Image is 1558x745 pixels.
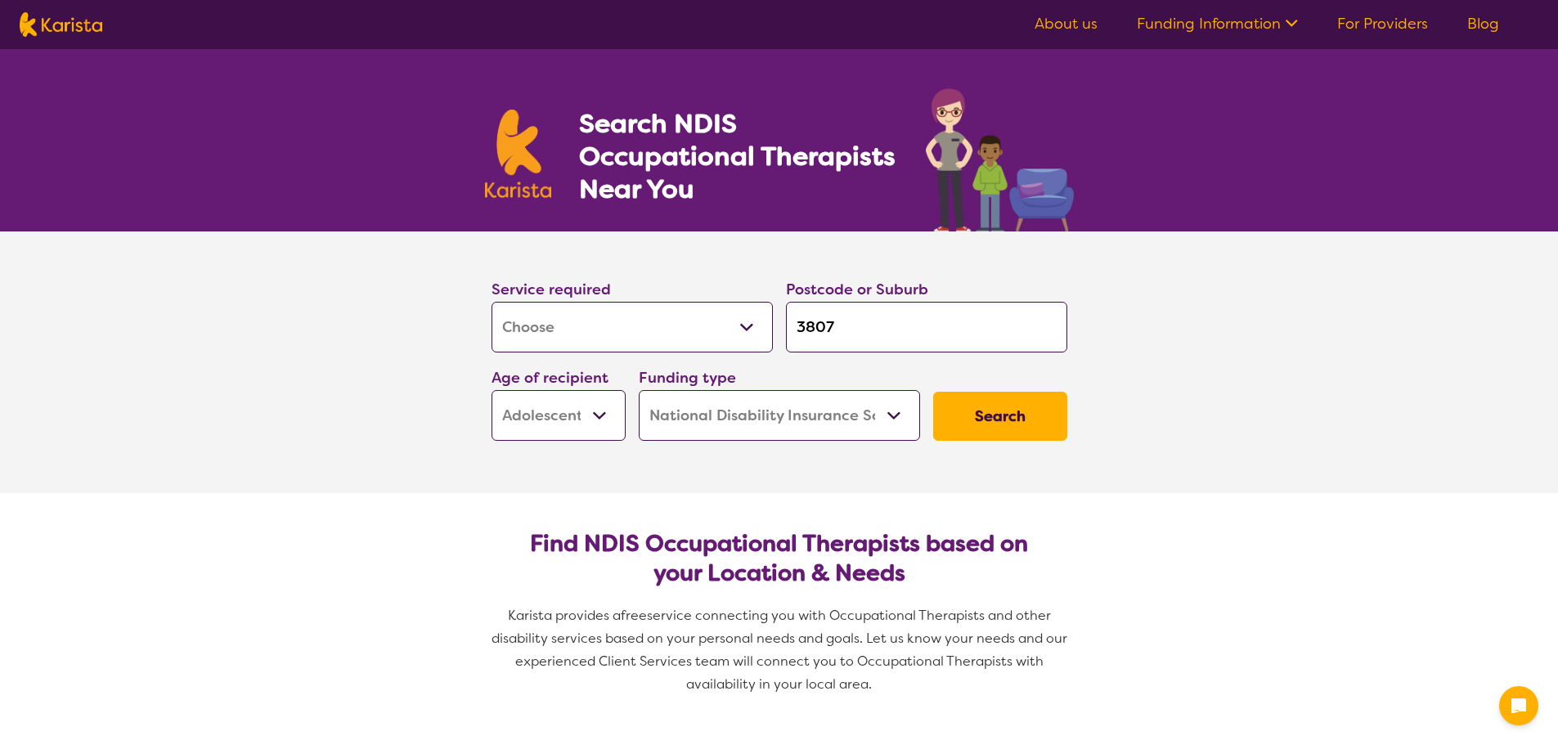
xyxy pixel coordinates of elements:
[621,607,647,624] span: free
[20,12,102,37] img: Karista logo
[639,368,736,388] label: Funding type
[508,607,621,624] span: Karista provides a
[492,368,608,388] label: Age of recipient
[492,280,611,299] label: Service required
[933,392,1067,441] button: Search
[1337,14,1428,34] a: For Providers
[485,110,552,198] img: Karista logo
[579,107,897,205] h1: Search NDIS Occupational Therapists Near You
[786,280,928,299] label: Postcode or Suburb
[505,529,1054,588] h2: Find NDIS Occupational Therapists based on your Location & Needs
[1137,14,1298,34] a: Funding Information
[926,88,1074,231] img: occupational-therapy
[492,607,1071,693] span: service connecting you with Occupational Therapists and other disability services based on your p...
[786,302,1067,352] input: Type
[1467,14,1499,34] a: Blog
[1035,14,1098,34] a: About us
